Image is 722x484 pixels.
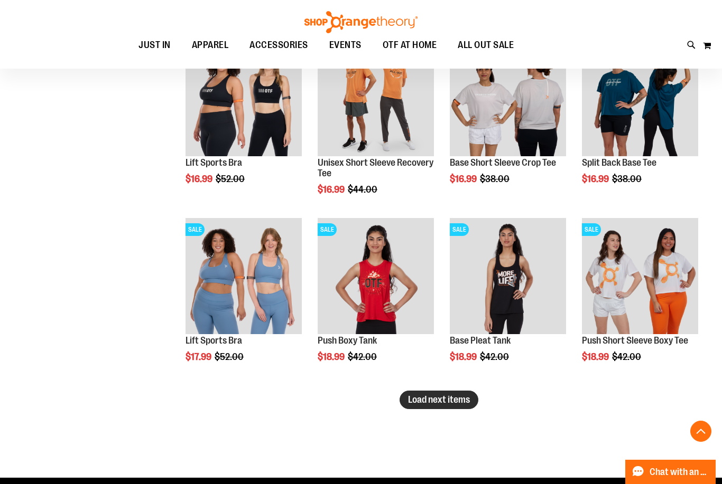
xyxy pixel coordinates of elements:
img: Product image for Base Pleat Tank [450,218,566,334]
a: Lift Sports Bra [186,157,242,168]
img: Main Image of Base Short Sleeve Crop Tee [450,40,566,156]
span: $38.00 [612,174,643,184]
span: OTF AT HOME [383,33,437,57]
a: Product image for Push Boxy TankSALE [318,218,434,336]
div: product [312,213,439,389]
span: $16.99 [450,174,478,184]
a: Lift Sports Bra [186,335,242,346]
a: Unisex Short Sleeve Recovery Tee primary imageSALE [318,40,434,158]
span: SALE [186,223,205,236]
a: Main view of 2024 October Lift Sports BraSALE [186,40,302,158]
img: Shop Orangetheory [303,11,419,33]
span: $38.00 [480,174,511,184]
span: $42.00 [480,352,511,362]
a: Split Back Base Tee [582,157,656,168]
a: Unisex Short Sleeve Recovery Tee [318,157,433,178]
div: product [312,35,439,222]
img: Product image for Push Boxy Tank [318,218,434,334]
span: EVENTS [329,33,362,57]
span: $18.99 [450,352,478,362]
span: SALE [582,223,601,236]
a: Base Short Sleeve Crop Tee [450,157,556,168]
a: Product image for Push Short Sleeve Boxy TeeSALE [582,218,698,336]
a: Main of 2024 Covention Lift Sports BraSALE [186,218,302,336]
a: Split Back Base TeeSALE [582,40,698,158]
a: Base Pleat Tank [450,335,511,346]
span: APPAREL [192,33,229,57]
button: Load next items [400,391,478,409]
span: Chat with an Expert [650,467,709,477]
span: SALE [450,223,469,236]
span: $42.00 [348,352,378,362]
span: ACCESSORIES [249,33,308,57]
div: product [445,35,571,211]
span: JUST IN [138,33,171,57]
button: Chat with an Expert [625,460,716,484]
span: Load next items [408,394,470,405]
div: product [180,35,307,211]
span: $18.99 [318,352,346,362]
a: Push Short Sleeve Boxy Tee [582,335,688,346]
div: product [577,35,704,211]
span: $42.00 [612,352,643,362]
span: $17.99 [186,352,213,362]
span: ALL OUT SALE [458,33,514,57]
button: Back To Top [690,421,711,442]
a: Main Image of Base Short Sleeve Crop TeeSALE [450,40,566,158]
img: Split Back Base Tee [582,40,698,156]
img: Product image for Push Short Sleeve Boxy Tee [582,218,698,334]
span: $52.00 [216,174,246,184]
span: $18.99 [582,352,610,362]
div: product [445,213,571,389]
span: SALE [318,223,337,236]
img: Unisex Short Sleeve Recovery Tee primary image [318,40,434,156]
div: product [180,213,307,389]
span: $52.00 [215,352,245,362]
span: $16.99 [318,184,346,195]
span: $44.00 [348,184,379,195]
img: Main view of 2024 October Lift Sports Bra [186,40,302,156]
a: Product image for Base Pleat TankSALE [450,218,566,336]
a: Push Boxy Tank [318,335,377,346]
div: product [577,213,704,389]
img: Main of 2024 Covention Lift Sports Bra [186,218,302,334]
span: $16.99 [186,174,214,184]
span: $16.99 [582,174,610,184]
